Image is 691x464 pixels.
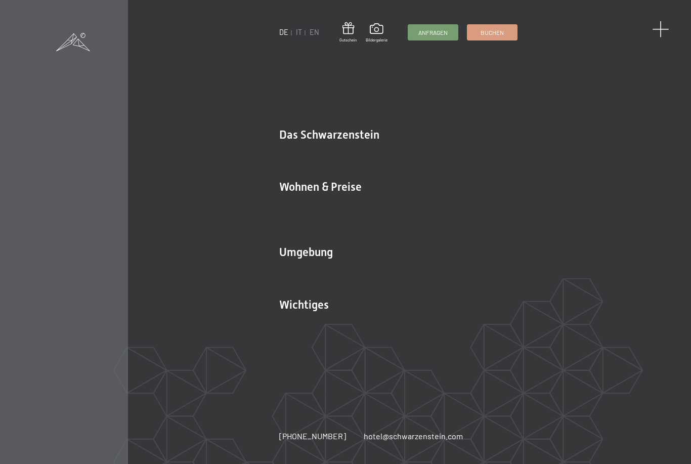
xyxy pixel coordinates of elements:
[310,28,319,36] a: EN
[339,22,357,43] a: Gutschein
[296,28,302,36] a: IT
[339,37,357,43] span: Gutschein
[279,28,288,36] a: DE
[481,28,504,37] span: Buchen
[418,28,448,37] span: Anfragen
[366,23,387,43] a: Bildergalerie
[366,37,387,43] span: Bildergalerie
[279,431,346,442] a: [PHONE_NUMBER]
[467,25,517,40] a: Buchen
[364,431,463,442] a: hotel@schwarzenstein.com
[408,25,458,40] a: Anfragen
[279,431,346,441] span: [PHONE_NUMBER]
